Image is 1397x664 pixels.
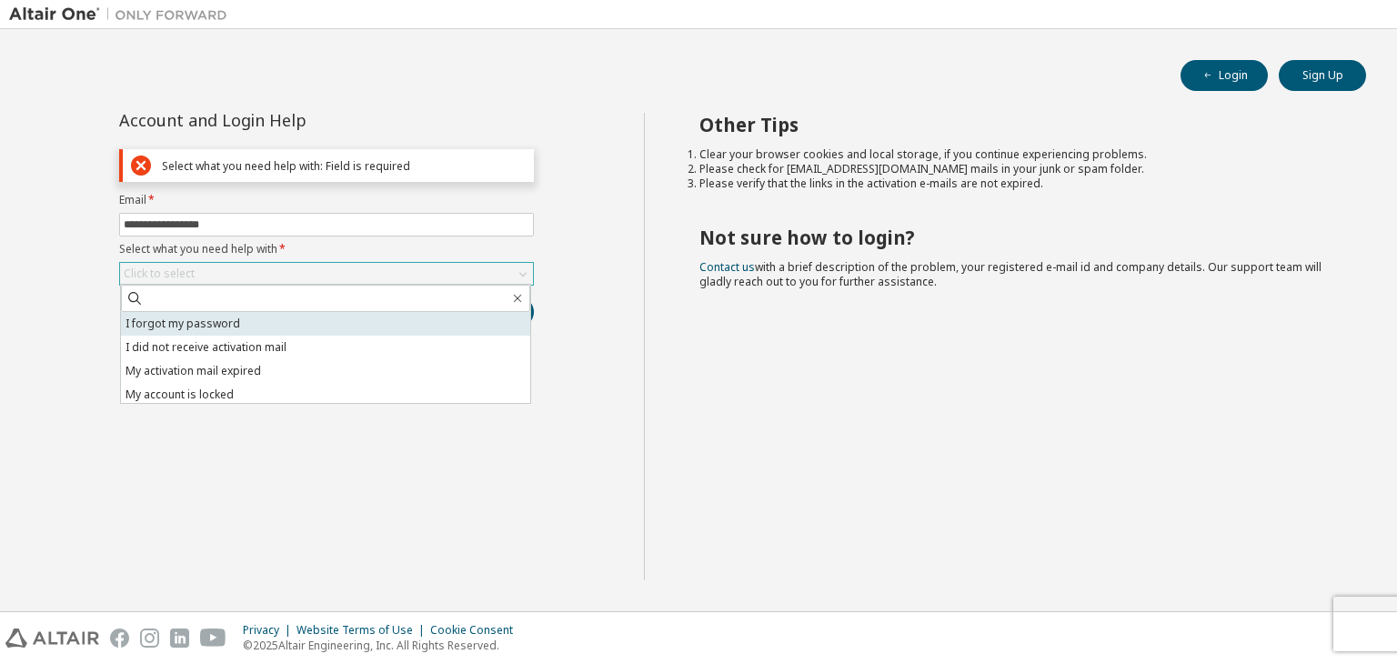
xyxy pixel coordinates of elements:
[699,147,1334,162] li: Clear your browser cookies and local storage, if you continue experiencing problems.
[119,193,534,207] label: Email
[1279,60,1366,91] button: Sign Up
[699,176,1334,191] li: Please verify that the links in the activation e-mails are not expired.
[243,638,524,653] p: © 2025 Altair Engineering, Inc. All Rights Reserved.
[1181,60,1268,91] button: Login
[5,629,99,648] img: altair_logo.svg
[699,259,1322,289] span: with a brief description of the problem, your registered e-mail id and company details. Our suppo...
[170,629,189,648] img: linkedin.svg
[119,242,534,257] label: Select what you need help with
[124,267,195,281] div: Click to select
[119,113,451,127] div: Account and Login Help
[110,629,129,648] img: facebook.svg
[140,629,159,648] img: instagram.svg
[243,623,296,638] div: Privacy
[162,159,526,173] div: Select what you need help with: Field is required
[699,113,1334,136] h2: Other Tips
[430,623,524,638] div: Cookie Consent
[9,5,236,24] img: Altair One
[699,226,1334,249] h2: Not sure how to login?
[296,623,430,638] div: Website Terms of Use
[699,162,1334,176] li: Please check for [EMAIL_ADDRESS][DOMAIN_NAME] mails in your junk or spam folder.
[699,259,755,275] a: Contact us
[120,263,533,285] div: Click to select
[121,312,530,336] li: I forgot my password
[200,629,226,648] img: youtube.svg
